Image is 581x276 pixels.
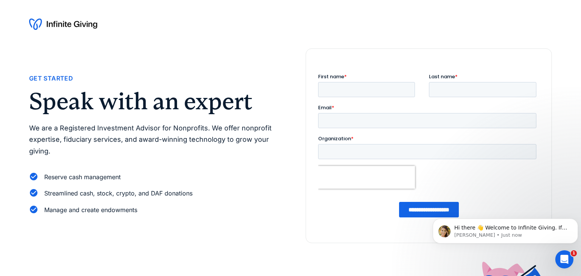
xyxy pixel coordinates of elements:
div: Streamlined cash, stock, crypto, and DAF donations [44,188,193,198]
p: We are a Registered Investment Advisor for Nonprofits. We offer nonprofit expertise, fiduciary se... [29,122,275,157]
div: Get Started [29,73,73,84]
span: 1 [571,250,577,256]
iframe: Intercom live chat [555,250,573,268]
h2: Speak with an expert [29,90,275,113]
div: Reserve cash management [44,172,121,182]
iframe: Intercom notifications message [430,203,581,256]
iframe: Form 0 [318,73,539,231]
div: Manage and create endowments [44,205,137,215]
